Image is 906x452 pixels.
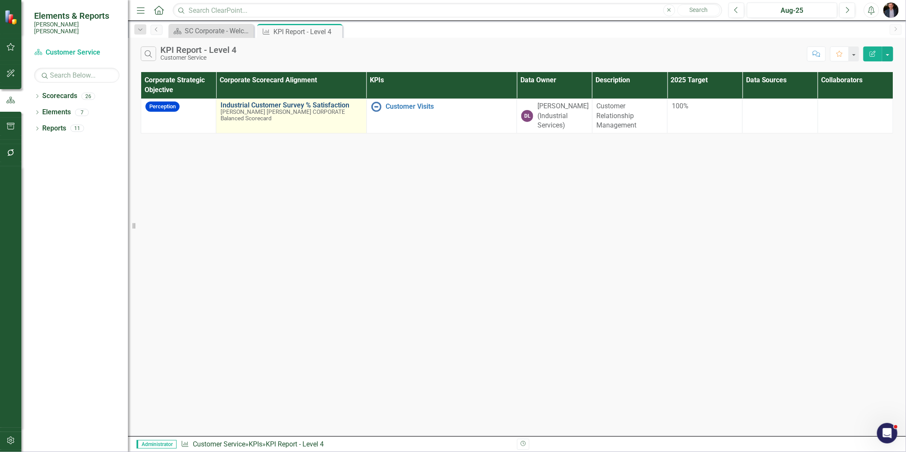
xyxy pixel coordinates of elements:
[81,93,95,100] div: 26
[145,101,180,112] span: Perception
[42,124,66,133] a: Reports
[266,440,324,448] div: KPI Report - Level 4
[34,68,119,83] input: Search Below...
[592,99,667,133] td: Double-Click to Edit
[517,99,592,133] td: Double-Click to Edit
[521,110,533,122] div: DL
[750,6,834,16] div: Aug-25
[75,109,89,116] div: 7
[193,440,245,448] a: Customer Service
[366,99,517,133] td: Double-Click to Edit Right Click for Context Menu
[747,3,837,18] button: Aug-25
[883,3,899,18] img: Chris Amodeo
[743,99,818,133] td: Double-Click to Edit
[34,48,119,58] a: Customer Service
[249,440,262,448] a: KPIs
[173,3,722,18] input: Search ClearPoint...
[34,11,119,21] span: Elements & Reports
[273,26,340,37] div: KPI Report - Level 4
[677,4,720,16] button: Search
[689,6,708,13] span: Search
[877,423,897,443] iframe: Intercom live chat
[4,10,19,25] img: ClearPoint Strategy
[221,101,362,109] a: Industrial Customer Survey % Satisfaction​
[597,101,663,131] p: Customer Relationship Management
[672,102,688,110] span: 100%
[216,99,367,133] td: Double-Click to Edit Right Click for Context Menu
[42,91,77,101] a: Scorecards
[160,45,236,55] div: KPI Report - Level 4
[185,26,252,36] div: SC Corporate - Welcome to ClearPoint
[70,125,84,132] div: 11
[371,101,381,112] img: No Information
[141,99,216,133] td: Double-Click to Edit
[171,26,252,36] a: SC Corporate - Welcome to ClearPoint
[181,440,511,449] div: » »
[818,99,893,133] td: Double-Click to Edit
[160,55,236,61] div: Customer Service
[136,440,177,449] span: Administrator
[42,107,71,117] a: Elements
[537,101,589,131] div: [PERSON_NAME] (Industrial Services)
[668,99,743,133] td: Double-Click to Edit
[34,21,119,35] small: [PERSON_NAME] [PERSON_NAME]
[386,103,513,110] a: Customer Visits
[221,108,345,122] span: [PERSON_NAME] [PERSON_NAME] CORPORATE Balanced Scorecard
